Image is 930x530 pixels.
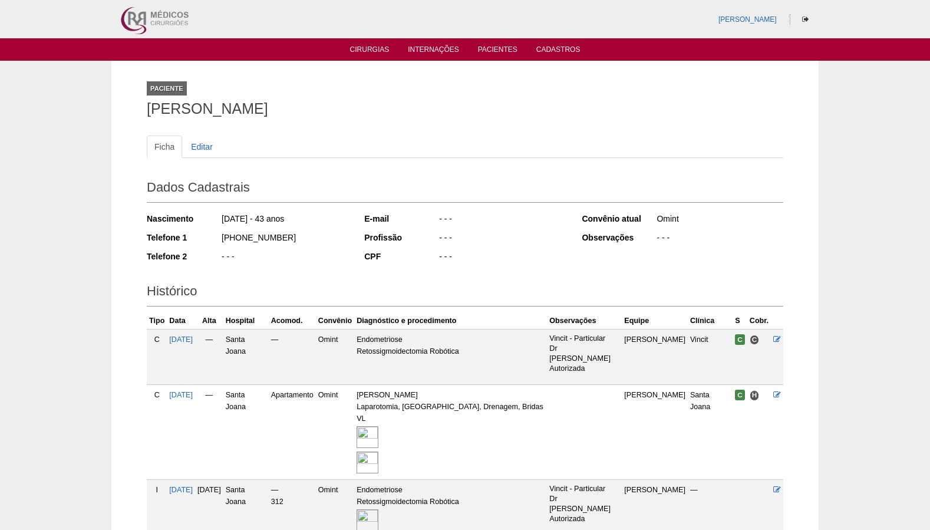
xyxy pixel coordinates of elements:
div: C [149,334,164,345]
a: Cirurgias [350,45,390,57]
p: Vincit - Particular Dr [PERSON_NAME] Autorizada [549,484,619,524]
a: Internações [408,45,459,57]
div: - - - [438,213,566,228]
a: Editar [183,136,220,158]
td: Santa Joana [223,329,269,384]
div: E-mail [364,213,438,225]
td: [PERSON_NAME] [622,329,688,384]
th: Diagnóstico e procedimento [354,312,547,330]
th: Convênio [316,312,354,330]
h2: Histórico [147,279,783,307]
a: [DATE] [169,391,193,399]
th: Acomod. [269,312,316,330]
td: Endometriose Retossigmoidectomia Robótica [354,329,547,384]
span: Hospital [750,390,760,400]
span: Confirmada [735,390,745,400]
span: Confirmada [735,334,745,345]
div: Telefone 2 [147,251,220,262]
td: Omint [316,385,354,480]
a: [PERSON_NAME] [718,15,777,24]
div: - - - [220,251,348,265]
th: S [733,312,747,330]
td: — [195,329,223,384]
td: Santa Joana [223,385,269,480]
td: Apartamento [269,385,316,480]
td: — [195,385,223,480]
p: Vincit - Particular Dr [PERSON_NAME] Autorizada [549,334,619,374]
a: [DATE] [169,335,193,344]
div: Paciente [147,81,187,96]
div: CPF [364,251,438,262]
td: [PERSON_NAME] [622,385,688,480]
div: - - - [655,232,783,246]
th: Data [167,312,195,330]
div: - - - [438,232,566,246]
div: Convênio atual [582,213,655,225]
div: Omint [655,213,783,228]
th: Hospital [223,312,269,330]
td: Vincit [688,329,733,384]
th: Observações [547,312,622,330]
a: [DATE] [169,486,193,494]
td: — [269,329,316,384]
div: C [149,389,164,401]
td: Omint [316,329,354,384]
div: Nascimento [147,213,220,225]
div: [DATE] - 43 anos [220,213,348,228]
h1: [PERSON_NAME] [147,101,783,116]
h2: Dados Cadastrais [147,176,783,203]
span: [DATE] [197,486,221,494]
div: [PHONE_NUMBER] [220,232,348,246]
div: Profissão [364,232,438,243]
th: Tipo [147,312,167,330]
div: I [149,484,164,496]
div: - - - [438,251,566,265]
a: Cadastros [536,45,581,57]
span: Consultório [750,335,760,345]
th: Equipe [622,312,688,330]
th: Clínica [688,312,733,330]
div: Observações [582,232,655,243]
i: Sair [802,16,809,23]
th: Cobr. [747,312,771,330]
a: Pacientes [478,45,517,57]
a: Ficha [147,136,182,158]
td: [PERSON_NAME] Laparotomia, [GEOGRAPHIC_DATA], Drenagem, Bridas VL [354,385,547,480]
div: Telefone 1 [147,232,220,243]
th: Alta [195,312,223,330]
td: Santa Joana [688,385,733,480]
